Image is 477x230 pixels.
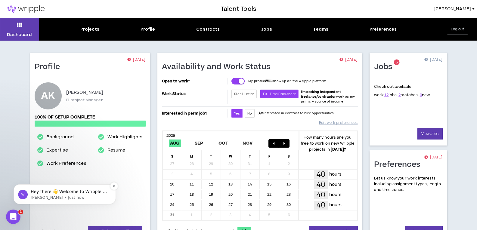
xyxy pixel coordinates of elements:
[248,79,326,84] p: My profile show up on the Wripple platform
[41,91,54,100] div: AK
[398,92,419,98] span: matches.
[9,38,111,58] div: message notification from Morgan, Just now. Hey there 👋 Welcome to Wripple 🙌 Take a look around! ...
[420,92,422,98] a: 0
[301,90,341,99] b: I'm seeking independent freelance/contractor
[196,26,220,32] div: Contracts
[374,176,443,193] p: Let us know your work interests including assignment types, length and time zones.
[182,150,202,159] div: M
[217,140,229,147] span: Oct
[313,26,328,32] div: Teams
[260,150,279,159] div: F
[163,150,182,159] div: S
[18,210,23,214] span: 1
[319,118,358,128] a: Edit work preferences
[66,89,104,96] p: [PERSON_NAME]
[141,26,155,32] div: Profile
[420,92,430,98] span: new
[66,97,103,103] p: IT project Manager
[241,140,254,147] span: Nov
[6,210,20,224] iframe: Intercom live chat
[106,36,113,44] button: Dismiss notification
[434,6,471,12] span: [PERSON_NAME]
[46,133,73,141] a: Background
[258,111,334,116] p: I interested in contract to hire opportunities
[417,128,443,140] a: View Jobs
[247,111,252,116] span: No
[301,90,355,104] span: work as my primary source of income
[398,92,401,98] a: 2
[370,26,397,32] div: Preferences
[169,140,181,147] span: Aug
[374,62,397,72] h1: Jobs
[162,90,227,98] p: Work Status
[279,150,299,159] div: S
[80,26,99,32] div: Projects
[221,5,256,14] h3: Talent Tools
[162,62,275,72] h1: Availability and Work Status
[5,146,125,214] iframe: Intercom notifications message
[234,92,254,96] span: Side Hustler
[202,150,221,159] div: T
[299,134,357,152] p: How many hours are you free to work on new Wripple projects in
[396,60,398,65] span: 5
[14,43,23,53] img: Profile image for Morgan
[35,62,65,72] h1: Profile
[259,111,263,115] strong: AM
[35,82,62,109] div: Arthur K.
[162,79,227,84] p: Open to work?
[424,155,442,161] p: [DATE]
[107,133,143,141] a: Work Highlights
[447,24,468,35] button: Log out
[127,57,145,63] p: [DATE]
[374,160,425,170] h1: Preferences
[329,181,342,188] p: hours
[234,111,240,116] span: Yes
[194,140,205,147] span: Sep
[261,26,272,32] div: Jobs
[384,92,389,98] a: 12
[166,133,175,138] b: 2025
[329,192,342,198] p: hours
[394,60,400,65] sup: 5
[265,79,273,83] strong: WILL
[26,42,104,48] p: Hey there 👋 Welcome to Wripple 🙌 Take a look around! If you have any questions, just reply to thi...
[339,57,358,63] p: [DATE]
[221,150,240,159] div: W
[162,109,227,118] p: Interested in perm job?
[26,48,104,54] p: Message from Morgan, sent Just now
[331,147,346,152] b: [DATE] ?
[424,57,442,63] p: [DATE]
[240,150,260,159] div: T
[329,202,342,208] p: hours
[384,92,398,98] span: jobs.
[329,171,342,178] p: hours
[374,84,430,98] p: Check out available work:
[7,32,32,38] p: Dashboard
[35,114,146,121] p: 100% of setup complete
